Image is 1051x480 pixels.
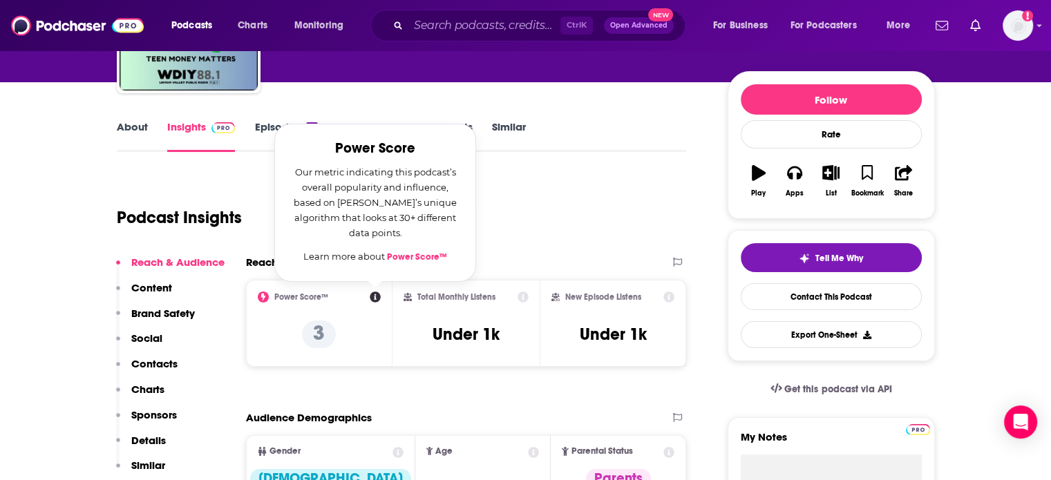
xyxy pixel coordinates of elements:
a: Similar [492,120,526,152]
p: Reach & Audience [131,256,225,269]
h2: Reach [246,256,278,269]
a: Contact This Podcast [741,283,922,310]
button: Brand Safety [116,307,195,332]
button: Sponsors [116,408,177,434]
button: Share [885,156,921,206]
button: List [813,156,849,206]
a: About [117,120,148,152]
a: Power Score™ [387,251,447,262]
div: Search podcasts, credits, & more... [384,10,699,41]
span: Get this podcast via API [784,383,891,395]
a: InsightsPodchaser Pro [167,120,236,152]
p: Similar [131,459,165,472]
div: Share [894,189,913,198]
button: tell me why sparkleTell Me Why [741,243,922,272]
a: Lists [452,120,473,152]
img: User Profile [1003,10,1033,41]
button: Bookmark [849,156,885,206]
input: Search podcasts, credits, & more... [408,15,560,37]
span: New [648,8,673,21]
p: Contacts [131,357,178,370]
h2: Total Monthly Listens [417,292,495,302]
span: Podcasts [171,16,212,35]
span: Open Advanced [610,22,667,29]
h2: Power Score [292,141,459,156]
button: open menu [782,15,877,37]
p: Learn more about [292,249,459,265]
h3: Under 1k [433,324,500,345]
span: Ctrl K [560,17,593,35]
h3: Under 1k [580,324,647,345]
p: Charts [131,383,164,396]
img: tell me why sparkle [799,253,810,264]
div: 15 [306,122,317,132]
a: Reviews [337,120,377,152]
button: Content [116,281,172,307]
button: open menu [877,15,927,37]
div: Play [751,189,766,198]
div: List [826,189,837,198]
button: Reach & Audience [116,256,225,281]
p: Details [131,434,166,447]
button: Show profile menu [1003,10,1033,41]
div: Rate [741,120,922,148]
a: Credits [397,120,433,152]
div: Open Intercom Messenger [1004,405,1037,439]
span: Tell Me Why [815,253,863,264]
span: Gender [269,447,301,456]
span: Charts [238,16,267,35]
img: Podchaser Pro [906,424,930,435]
button: Contacts [116,357,178,383]
button: Export One-Sheet [741,321,922,348]
h2: New Episode Listens [565,292,641,302]
a: Show notifications dropdown [965,14,986,37]
img: Podchaser Pro [211,122,236,133]
span: Age [435,447,453,456]
span: Logged in as amoscac10 [1003,10,1033,41]
h2: Power Score™ [274,292,328,302]
a: Episodes15 [254,120,317,152]
label: My Notes [741,430,922,454]
p: Brand Safety [131,307,195,320]
a: Get this podcast via API [759,372,903,406]
button: open menu [285,15,361,37]
a: Pro website [906,422,930,435]
a: Show notifications dropdown [930,14,954,37]
button: Apps [777,156,813,206]
div: Apps [786,189,804,198]
button: open menu [703,15,785,37]
svg: Add a profile image [1022,10,1033,21]
button: Open AdvancedNew [604,17,674,34]
button: Details [116,434,166,459]
span: More [887,16,910,35]
button: Social [116,332,162,357]
p: Our metric indicating this podcast’s overall popularity and influence, based on [PERSON_NAME]’s u... [292,164,459,240]
img: Podchaser - Follow, Share and Rate Podcasts [11,12,144,39]
p: Content [131,281,172,294]
p: Sponsors [131,408,177,421]
div: Bookmark [851,189,883,198]
span: Monitoring [294,16,343,35]
p: 3 [302,320,336,348]
span: For Business [713,16,768,35]
p: Social [131,332,162,345]
button: Play [741,156,777,206]
h1: Podcast Insights [117,207,242,228]
h2: Audience Demographics [246,411,372,424]
a: Charts [229,15,276,37]
button: Charts [116,383,164,408]
span: Parental Status [571,447,633,456]
button: Follow [741,84,922,115]
button: open menu [162,15,230,37]
span: For Podcasters [790,16,857,35]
